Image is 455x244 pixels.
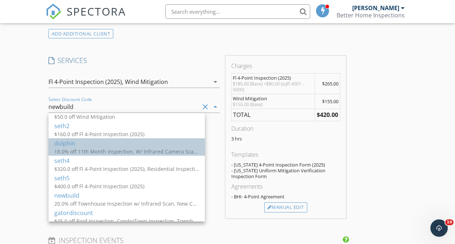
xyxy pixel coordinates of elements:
img: The Best Home Inspection Software - Spectora [46,4,62,20]
div: - BHI- 4-Point Agreement [231,194,340,199]
div: 18.0% off 11th Month Inspection, W/ Infrared Camera Scan , Pre-listing Inspection, New Constructi... [54,148,199,155]
div: Wind Mitigation [233,96,313,101]
i: clear [201,102,210,111]
div: dolphin [54,139,199,148]
div: ADD ADDITIONAL client [49,29,114,39]
div: newbuild [49,104,73,110]
a: SPECTORA [46,10,126,25]
strong: $420.00 [317,111,338,119]
h4: SERVICES [49,56,220,65]
div: Wind Mitigation [125,79,168,85]
div: $160.0 off Fl 4-Point Inspection (2025) [54,130,199,138]
div: $50.0 off Wind Mitigation [54,113,199,121]
div: Agreements [231,182,340,191]
div: - [US_STATE] Uniform Mitigation Verification Inspection Form [231,168,340,179]
div: $400.0 off Fl 4-Point Inspection (2025) [54,182,199,190]
span: $265.00 [322,80,338,87]
div: $45.0 off Roof Inspection, Condo/Town Inspection, Townhouse Inspection w/ Infrared Scan, Duplex I... [54,217,199,225]
div: Fl 4-Point Inspection (2025), [49,79,123,85]
div: $155.00 (Base) [233,101,313,107]
td: TOTAL [231,109,315,121]
div: $185.00 (Base) +$80.00 (sqft 4001 - 5000) [233,81,313,92]
div: newbuild [54,191,199,200]
i: arrow_drop_down [211,77,220,86]
div: [PERSON_NAME] [352,4,399,12]
span: 10 [445,219,454,225]
iframe: Intercom live chat [430,219,448,237]
i: arrow_drop_down [211,102,220,111]
div: - [US_STATE] 4-Point Inspection Form (2025) [231,162,340,168]
div: gatordiscount [54,209,199,217]
div: $320.0 off Fl 4-Point Inspection (2025), Residential Inspection -A [54,165,199,173]
span: $155.00 [322,98,338,105]
input: Search everything... [165,4,310,19]
div: 20.0% off Townhouse Inspection w/ Infrared Scan, New Construction Inspection, Residential Inspect... [54,200,199,207]
div: Charges [231,62,340,70]
div: seth5 [54,174,199,182]
span: SPECTORA [67,4,126,19]
div: seth2 [54,122,199,130]
div: Fl 4-Point Inspection (2025) [233,75,313,81]
div: Templates [231,150,340,159]
div: seth4 [54,156,199,165]
div: Duration [231,124,340,133]
div: Better Home Inspections [337,12,405,19]
div: Manual Edit [264,202,307,213]
p: 3 hrs [231,136,340,142]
